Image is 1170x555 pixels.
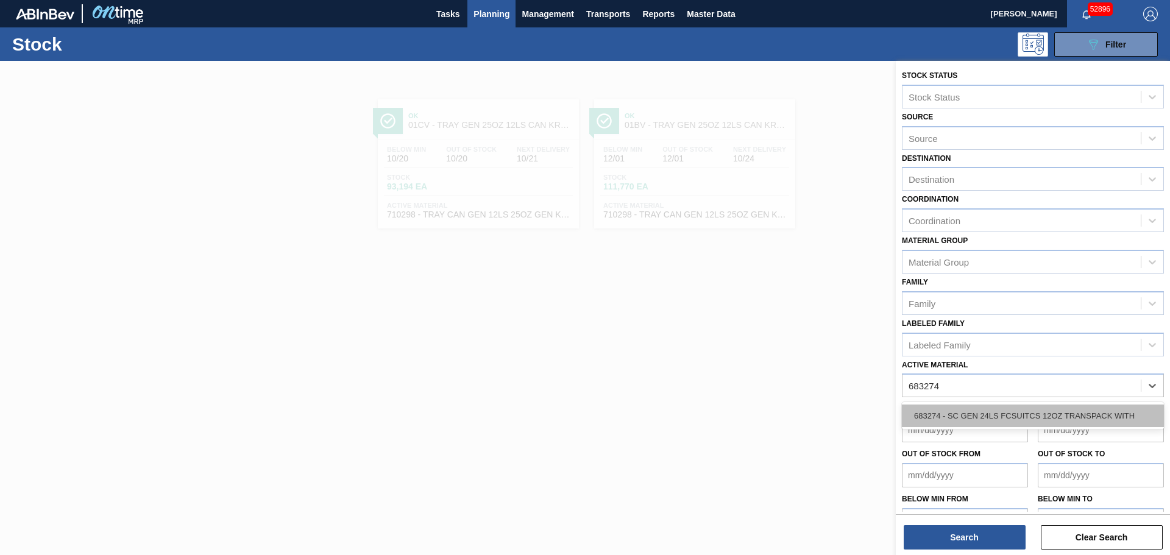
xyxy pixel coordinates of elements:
[909,216,960,226] div: Coordination
[909,174,954,185] div: Destination
[909,256,969,267] div: Material Group
[902,450,980,458] label: Out of Stock from
[1038,508,1164,532] input: mm/dd/yyyy
[1038,495,1093,503] label: Below Min to
[909,298,935,308] div: Family
[902,278,928,286] label: Family
[902,113,933,121] label: Source
[1105,40,1126,49] span: Filter
[902,319,965,328] label: Labeled Family
[902,195,959,203] label: Coordination
[902,361,968,369] label: Active Material
[1038,463,1164,487] input: mm/dd/yyyy
[1067,5,1106,23] button: Notifications
[902,154,951,163] label: Destination
[12,37,194,51] h1: Stock
[16,9,74,19] img: TNhmsLtSVTkK8tSr43FrP2fwEKptu5GPRR3wAAAABJRU5ErkJggg==
[902,71,957,80] label: Stock Status
[1018,32,1048,57] div: Programming: no user selected
[902,508,1028,532] input: mm/dd/yyyy
[1143,7,1158,21] img: Logout
[434,7,461,21] span: Tasks
[642,7,675,21] span: Reports
[902,236,968,245] label: Material Group
[1088,2,1113,16] span: 52896
[909,91,960,102] div: Stock Status
[902,495,968,503] label: Below Min from
[1038,418,1164,442] input: mm/dd/yyyy
[909,133,938,143] div: Source
[522,7,574,21] span: Management
[586,7,630,21] span: Transports
[1054,32,1158,57] button: Filter
[473,7,509,21] span: Planning
[902,418,1028,442] input: mm/dd/yyyy
[902,463,1028,487] input: mm/dd/yyyy
[1038,450,1105,458] label: Out of Stock to
[909,339,971,350] div: Labeled Family
[902,405,1164,427] div: 683274 - SC GEN 24LS FCSUITCS 12OZ TRANSPACK WITH
[687,7,735,21] span: Master Data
